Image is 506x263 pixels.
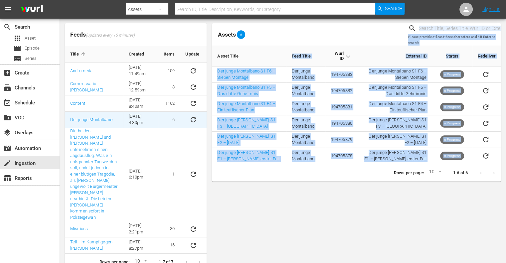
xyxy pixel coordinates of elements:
span: Assets [218,31,236,38]
span: Episode [13,45,21,53]
span: Search [385,3,403,15]
td: Der junge Montalbano [286,132,325,148]
span: Search [3,23,11,31]
td: 1162 [158,95,180,112]
span: Schedule [3,99,11,107]
td: 6 [158,112,180,128]
span: In Progress [440,105,464,110]
span: menu [4,5,12,13]
span: Automation [3,144,11,152]
td: 30 [158,221,180,237]
td: 194705379 [325,132,358,148]
td: Der junge Montalbano [286,115,325,132]
button: Search [375,3,405,15]
span: In Progress [440,72,464,77]
td: 194705383 [325,66,358,83]
td: Der junge Montalbano S1 F6 – Sieben Montage [358,66,432,83]
a: Sign Out [482,7,500,12]
img: ans4CAIJ8jUAAAAAAAAAAAAAAAAAAAAAAAAgQb4GAAAAAAAAAAAAAAAAAAAAAAAAJMjXAAAAAAAAAAAAAAAAAAAAAAAAgAT5G... [16,2,48,17]
td: Der junge Montalbano [286,83,325,99]
span: In Progress [440,121,464,126]
th: Items [158,46,180,63]
td: 1 [158,128,180,221]
td: [DATE] 11:49am [123,63,158,79]
a: Der junge Montalbano S1 F6 – Sieben Montage [217,68,275,80]
td: 16 [158,237,180,254]
td: [DATE] 2:21pm [123,221,158,237]
span: In Progress [440,137,464,142]
th: Redeliver [472,46,501,66]
span: Feeds [65,29,207,40]
span: Title [70,51,87,57]
a: Tell - Im Kampf gegen [PERSON_NAME] [70,239,112,251]
input: Search Title, Series Title, Wurl ID or External ID [419,24,501,34]
p: 1-6 of 6 [453,170,468,176]
a: Der junge [PERSON_NAME] S1 F3 – [GEOGRAPHIC_DATA] [217,117,275,129]
span: Asset [13,34,21,42]
span: 6 [237,33,245,37]
span: In Progress [440,88,464,93]
td: Der junge Montalbano S1 F4 – Ein teuflischer Plan [358,99,432,115]
span: Overlays [3,129,11,137]
span: VOD [3,114,11,122]
a: Der junge Montalbano S1 F5 – Das dritte Geheimnis [217,85,275,96]
a: Die beiden [PERSON_NAME] und [PERSON_NAME] unternehmen einen Jagdausflug. Was ein entspannter Tag... [70,128,117,220]
th: Status [432,46,472,66]
a: Der junge [PERSON_NAME] S1 F2 – [DATE] [217,134,275,145]
div: 10 [426,168,442,178]
td: Der junge Montalbano [286,66,325,83]
p: Rows per page: [394,170,424,176]
span: Created [129,51,153,57]
a: Andromeda [70,68,92,73]
td: [DATE] 6:10pm [123,128,158,221]
span: Series [13,55,21,63]
td: [DATE] 8:27pm [123,237,158,254]
td: 8 [158,79,180,95]
span: Channels [3,84,11,92]
span: Asset Title [217,53,247,59]
td: Der junge [PERSON_NAME] S1 F3 – [GEOGRAPHIC_DATA] [358,115,432,132]
td: Der junge [PERSON_NAME] S1 F1 – [PERSON_NAME] erster Fall [358,148,432,164]
td: Der junge Montalbano [286,148,325,164]
td: 194705378 [325,148,358,164]
td: [DATE] 8:40am [123,95,158,112]
a: Content [70,101,85,106]
td: 194705380 [325,115,358,132]
td: [DATE] 4:30pm [123,112,158,128]
span: Wurl ID [331,51,352,61]
th: Update [180,46,207,63]
td: Der junge [PERSON_NAME] S1 F2 – [DATE] [358,132,432,148]
table: sticky table [212,46,501,164]
a: Der junge Montalbano [70,117,112,122]
td: 194705381 [325,99,358,115]
span: Episode [25,45,40,52]
span: Ingestion [3,159,11,167]
span: Create [3,69,11,77]
table: sticky table [65,46,207,254]
a: Missions [70,226,88,231]
span: In Progress [440,154,464,159]
td: Der junge Montalbano S1 F5 – Das dritte Geheimnis [358,83,432,99]
th: External ID [358,46,432,66]
span: Reports [3,174,11,182]
a: Der junge Montalbano S1 F4 – Ein teuflischer Plan [217,101,275,112]
td: 194705382 [325,83,358,99]
a: Der junge [PERSON_NAME] S1 F1 – [PERSON_NAME] erster Fall [217,150,279,161]
td: [DATE] 12:59pm [123,79,158,95]
span: Series [25,55,37,62]
p: Please provide at least three characters and hit Enter to search [408,34,501,45]
td: 109 [158,63,180,79]
td: Der junge Montalbano [286,99,325,115]
span: (updated every 15 minutes) [86,33,135,38]
th: Feed Title [286,46,325,66]
a: Commissario [PERSON_NAME] [70,81,103,92]
span: Asset [25,35,36,42]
